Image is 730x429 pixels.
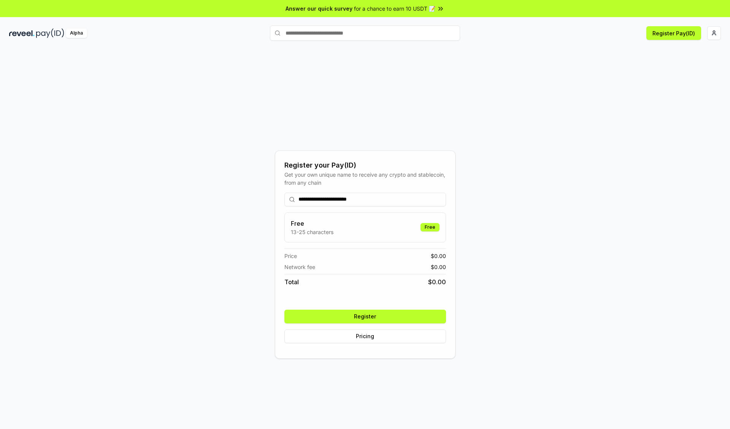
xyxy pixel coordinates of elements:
[284,329,446,343] button: Pricing
[284,310,446,323] button: Register
[284,252,297,260] span: Price
[291,228,333,236] p: 13-25 characters
[36,28,64,38] img: pay_id
[421,223,440,231] div: Free
[428,277,446,287] span: $ 0.00
[284,171,446,187] div: Get your own unique name to receive any crypto and stablecoin, from any chain
[431,252,446,260] span: $ 0.00
[9,28,35,38] img: reveel_dark
[431,263,446,271] span: $ 0.00
[284,160,446,171] div: Register your Pay(ID)
[66,28,87,38] div: Alpha
[354,5,435,13] span: for a chance to earn 10 USDT 📝
[284,277,299,287] span: Total
[291,219,333,228] h3: Free
[286,5,352,13] span: Answer our quick survey
[284,263,315,271] span: Network fee
[646,26,701,40] button: Register Pay(ID)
